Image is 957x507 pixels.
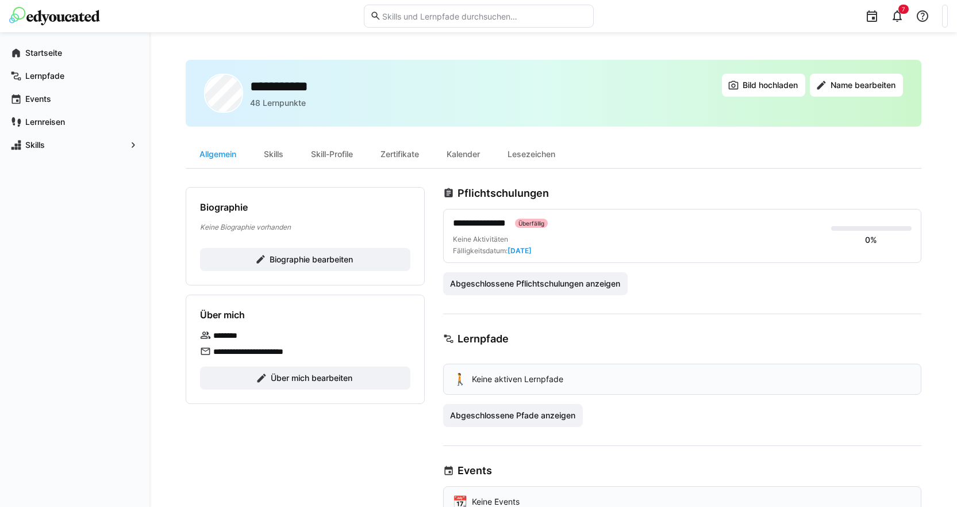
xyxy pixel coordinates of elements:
h3: Lernpfade [458,333,509,345]
button: Abgeschlossene Pflichtschulungen anzeigen [443,272,628,295]
h4: Biographie [200,201,248,213]
span: Über mich bearbeiten [269,372,354,384]
div: Überfällig [515,219,548,228]
div: 🚶 [453,373,467,385]
input: Skills und Lernpfade durchsuchen… [381,11,587,21]
span: [DATE] [508,246,532,255]
h3: Events [458,464,492,477]
button: Über mich bearbeiten [200,367,410,390]
button: Biographie bearbeiten [200,248,410,271]
span: Keine Aktivitäten [453,235,508,243]
span: 7 [902,6,905,13]
h4: Über mich [200,309,245,321]
p: 48 Lernpunkte [250,97,306,109]
div: 0% [865,234,877,246]
p: Keine aktiven Lernpfade [472,373,563,385]
div: Kalender [433,140,494,168]
span: Abgeschlossene Pfade anzeigen [448,410,577,421]
span: Abgeschlossene Pflichtschulungen anzeigen [448,278,622,289]
div: Fälligkeitsdatum: [453,246,532,256]
div: Lesezeichen [494,140,569,168]
span: Biographie bearbeiten [268,254,355,265]
div: Zertifikate [367,140,433,168]
h3: Pflichtschulungen [458,187,549,200]
span: Name bearbeiten [829,79,897,91]
div: Allgemein [186,140,250,168]
p: Keine Biographie vorhanden [200,222,410,232]
span: Bild hochladen [741,79,800,91]
button: Name bearbeiten [810,74,903,97]
button: Bild hochladen [722,74,805,97]
button: Abgeschlossene Pfade anzeigen [443,404,583,427]
div: Skill-Profile [297,140,367,168]
div: Skills [250,140,297,168]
